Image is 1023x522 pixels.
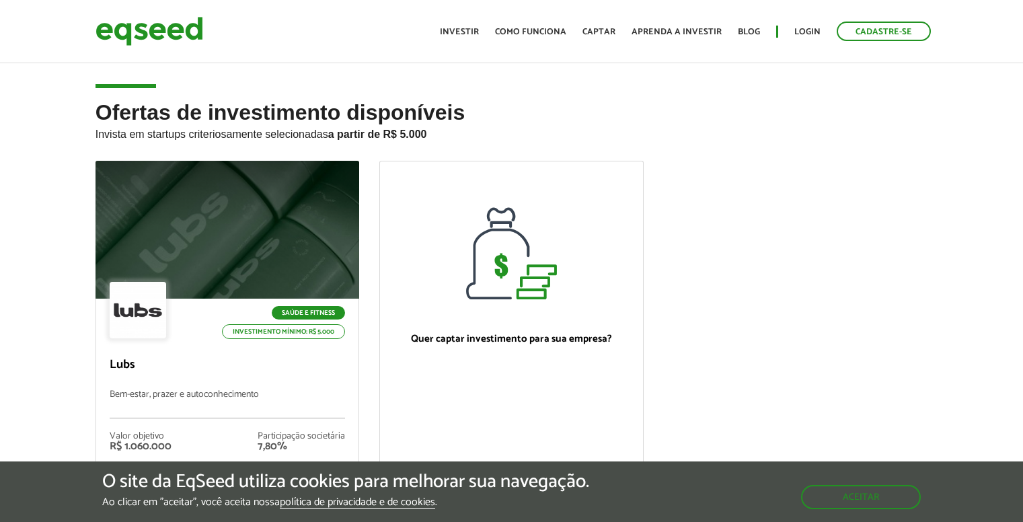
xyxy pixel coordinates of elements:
p: Bem-estar, prazer e autoconhecimento [110,389,346,418]
div: R$ 1.060.000 [110,441,172,452]
a: Captar [582,28,615,36]
strong: a partir de R$ 5.000 [328,128,427,140]
h2: Ofertas de investimento disponíveis [96,101,928,161]
a: Como funciona [495,28,566,36]
a: Aprenda a investir [632,28,722,36]
a: Login [794,28,821,36]
h5: O site da EqSeed utiliza cookies para melhorar sua navegação. [102,472,589,492]
a: Investir [440,28,479,36]
div: Valor objetivo [110,432,172,441]
a: Cadastre-se [837,22,931,41]
p: Lubs [110,358,346,373]
a: Saúde e Fitness Investimento mínimo: R$ 5.000 Lubs Bem-estar, prazer e autoconhecimento Valor obj... [96,161,360,503]
p: Quer captar investimento para sua empresa? [393,333,630,345]
p: Investimento mínimo: R$ 5.000 [222,324,345,339]
p: Saúde e Fitness [272,306,345,320]
p: Ao clicar em "aceitar", você aceita nossa . [102,496,589,509]
a: Quer captar investimento para sua empresa? Quero captar [379,161,644,504]
button: Aceitar [801,485,921,509]
div: 7,80% [258,441,345,452]
img: EqSeed [96,13,203,49]
a: Blog [738,28,760,36]
div: Participação societária [258,432,345,441]
a: política de privacidade e de cookies [280,497,435,509]
p: Invista em startups criteriosamente selecionadas [96,124,928,141]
